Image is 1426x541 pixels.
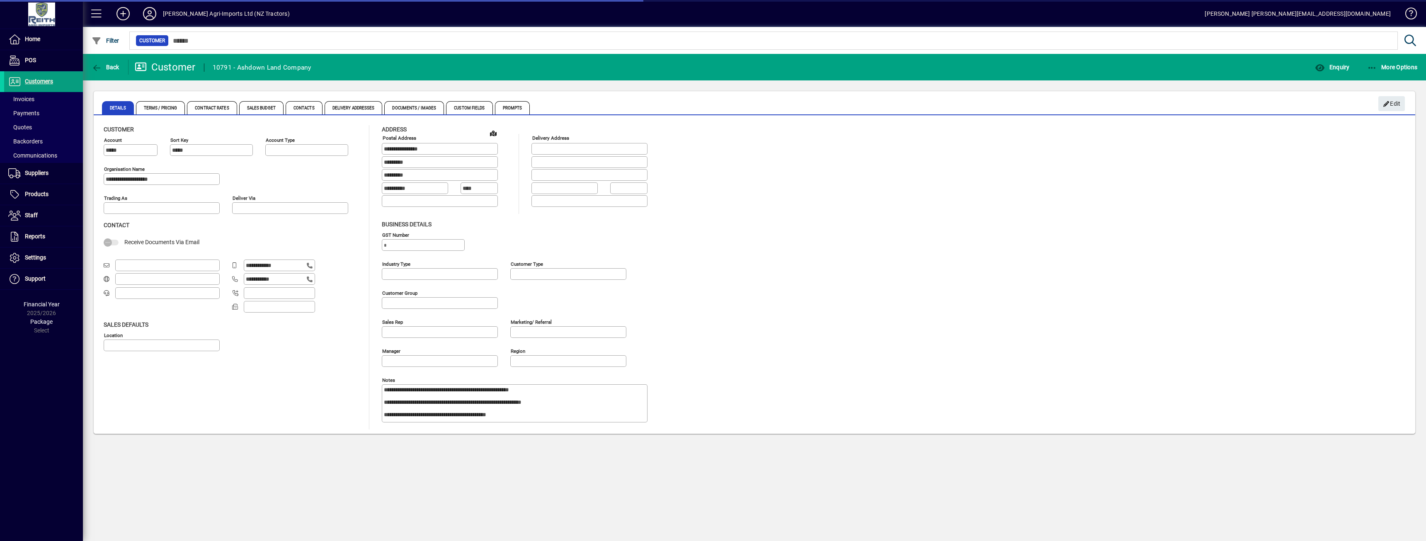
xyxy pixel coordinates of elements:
a: POS [4,50,83,71]
a: Quotes [4,120,83,134]
a: Payments [4,106,83,120]
span: Contact [104,222,129,228]
span: Products [25,191,49,197]
a: Settings [4,247,83,268]
button: Edit [1378,96,1405,111]
span: Address [382,126,407,133]
span: More Options [1367,64,1418,70]
mat-label: Industry type [382,261,410,267]
mat-label: GST Number [382,232,409,238]
a: Communications [4,148,83,163]
a: Backorders [4,134,83,148]
mat-label: Account Type [266,137,295,143]
span: Payments [8,110,39,116]
button: Filter [90,33,121,48]
div: [PERSON_NAME] [PERSON_NAME][EMAIL_ADDRESS][DOMAIN_NAME] [1205,7,1391,20]
span: Receive Documents Via Email [124,239,199,245]
mat-label: Sales rep [382,319,403,325]
mat-label: Organisation name [104,166,145,172]
a: Invoices [4,92,83,106]
span: Contacts [286,101,323,114]
span: Custom Fields [446,101,492,114]
span: Communications [8,152,57,159]
div: [PERSON_NAME] Agri-Imports Ltd (NZ Tractors) [163,7,290,20]
div: 10791 - Ashdown Land Company [213,61,311,74]
span: Home [25,36,40,42]
span: Invoices [8,96,34,102]
span: Enquiry [1315,64,1349,70]
span: Contract Rates [187,101,237,114]
span: Customer [104,126,134,133]
a: Knowledge Base [1399,2,1416,29]
mat-label: Manager [382,348,400,354]
mat-label: Sort key [170,137,188,143]
span: Suppliers [25,170,49,176]
mat-label: Notes [382,377,395,383]
a: Products [4,184,83,205]
button: Profile [136,6,163,21]
a: Reports [4,226,83,247]
span: Sales defaults [104,321,148,328]
a: Staff [4,205,83,226]
mat-label: Customer group [382,290,417,296]
span: Terms / Pricing [136,101,185,114]
button: Back [90,60,121,75]
mat-label: Trading as [104,195,127,201]
span: Edit [1383,97,1401,111]
span: Staff [25,212,38,218]
span: Reports [25,233,45,240]
span: Backorders [8,138,43,145]
button: More Options [1365,60,1420,75]
mat-label: Account [104,137,122,143]
span: Settings [25,254,46,261]
button: Add [110,6,136,21]
span: Filter [92,37,119,44]
span: Documents / Images [384,101,444,114]
span: Customer [139,36,165,45]
mat-label: Marketing/ Referral [511,319,552,325]
span: Prompts [495,101,530,114]
a: Suppliers [4,163,83,184]
span: POS [25,57,36,63]
app-page-header-button: Back [83,60,129,75]
mat-label: Customer type [511,261,543,267]
span: Business details [382,221,432,228]
button: Enquiry [1313,60,1351,75]
span: Customers [25,78,53,85]
a: Home [4,29,83,50]
mat-label: Deliver via [233,195,255,201]
span: Delivery Addresses [325,101,383,114]
span: Back [92,64,119,70]
span: Quotes [8,124,32,131]
mat-label: Region [511,348,525,354]
span: Support [25,275,46,282]
mat-label: Location [104,332,123,338]
a: View on map [487,126,500,140]
span: Details [102,101,134,114]
span: Package [30,318,53,325]
a: Support [4,269,83,289]
span: Sales Budget [239,101,284,114]
div: Customer [135,61,196,74]
span: Financial Year [24,301,60,308]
